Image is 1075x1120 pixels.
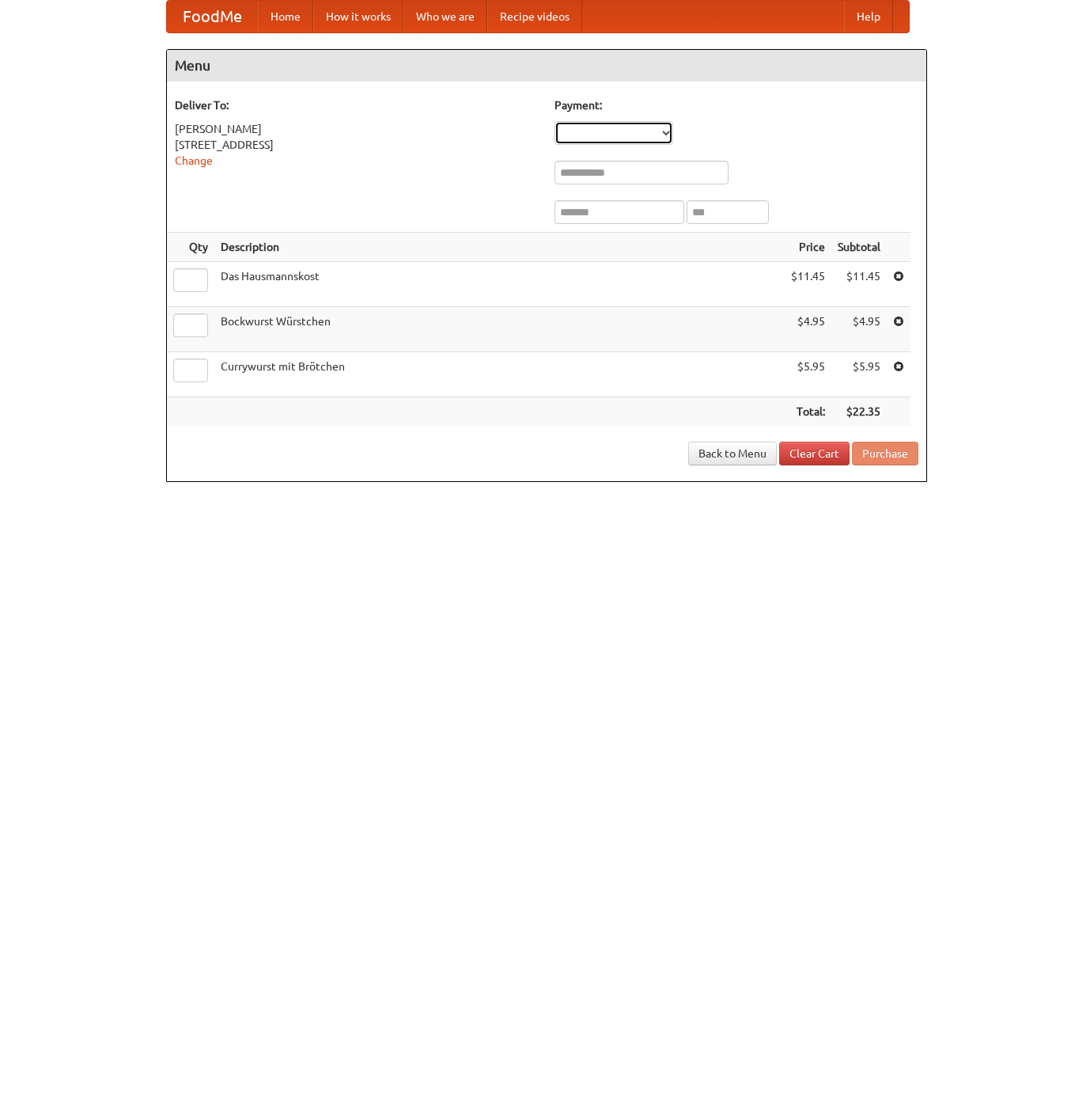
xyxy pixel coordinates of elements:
[214,352,785,397] td: Currywurst mit Brötchen
[175,121,539,137] div: [PERSON_NAME]
[852,442,918,465] button: Purchase
[785,307,831,352] td: $4.95
[831,307,887,352] td: $4.95
[214,307,785,352] td: Bockwurst Würstchen
[214,262,785,307] td: Das Hausmannskost
[844,1,893,32] a: Help
[688,442,777,465] a: Back to Menu
[785,397,831,427] th: Total:
[785,262,831,307] td: $11.45
[785,352,831,397] td: $5.95
[831,233,887,262] th: Subtotal
[831,397,887,427] th: $22.35
[258,1,313,32] a: Home
[175,97,539,113] h5: Deliver To:
[831,352,887,397] td: $5.95
[167,50,926,82] h4: Menu
[175,137,539,153] div: [STREET_ADDRESS]
[779,442,850,465] a: Clear Cart
[175,154,213,167] a: Change
[487,1,582,32] a: Recipe videos
[214,233,785,262] th: Description
[167,1,258,32] a: FoodMe
[831,262,887,307] td: $11.45
[313,1,403,32] a: How it works
[167,233,214,262] th: Qty
[555,97,918,113] h5: Payment:
[785,233,831,262] th: Price
[403,1,487,32] a: Who we are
